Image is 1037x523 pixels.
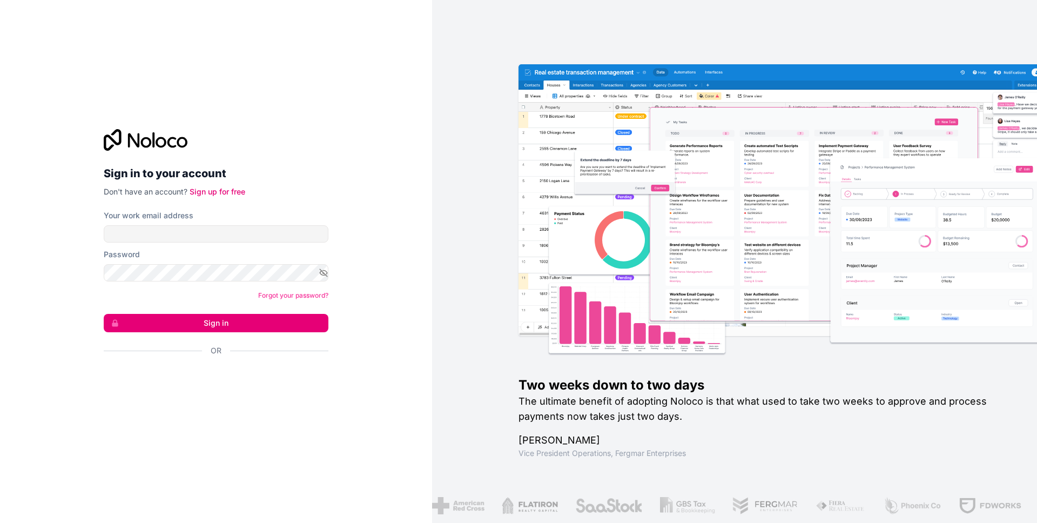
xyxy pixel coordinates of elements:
[727,497,793,514] img: /assets/fergmar-CudnrXN5.png
[211,345,221,356] span: Or
[570,497,638,514] img: /assets/saastock-C6Zbiodz.png
[104,249,140,260] label: Password
[104,187,187,196] span: Don't have an account?
[258,291,328,299] a: Forgot your password?
[518,394,1002,424] h2: The ultimate benefit of adopting Noloco is that what used to take two weeks to approve and proces...
[104,225,328,243] input: Email address
[104,164,328,183] h2: Sign in to your account
[953,497,1016,514] img: /assets/fdworks-Bi04fVtw.png
[518,433,1002,448] h1: [PERSON_NAME]
[104,314,328,332] button: Sign in
[104,264,328,281] input: Password
[497,497,553,514] img: /assets/flatiron-C8eUkumj.png
[518,448,1002,459] h1: Vice President Operations , Fergmar Enterprises
[427,497,480,514] img: /assets/american-red-cross-BAupjrZR.png
[518,377,1002,394] h1: Two weeks down to two days
[655,497,710,514] img: /assets/gbstax-C-GtDUiK.png
[104,210,193,221] label: Your work email address
[878,497,937,514] img: /assets/phoenix-BREaitsQ.png
[190,187,245,196] a: Sign up for free
[810,497,861,514] img: /assets/fiera-fwj2N5v4.png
